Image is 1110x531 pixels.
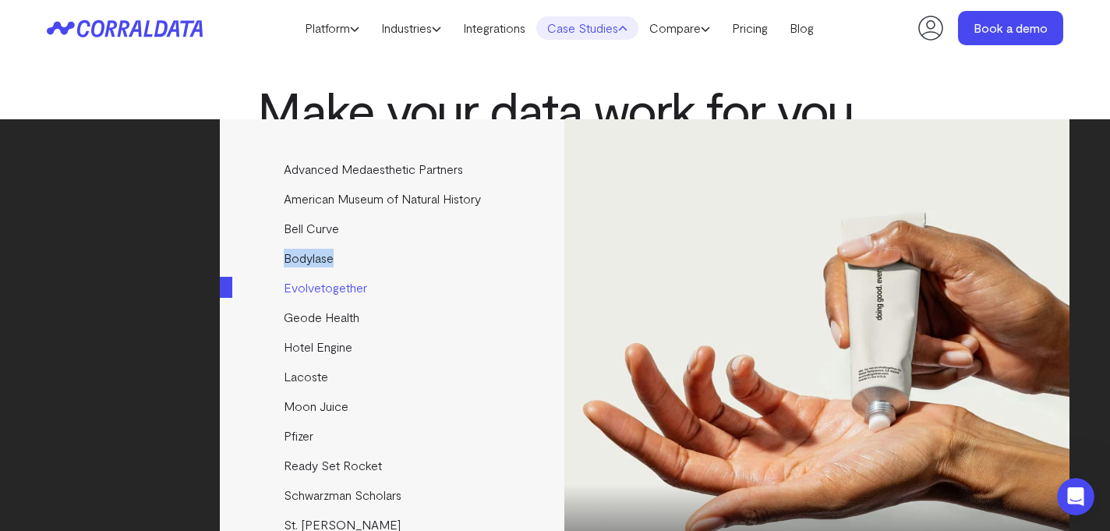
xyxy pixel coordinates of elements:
[958,11,1063,45] a: Book a demo
[220,184,567,214] a: American Museum of Natural History
[220,362,567,391] a: Lacoste
[779,16,825,40] a: Blog
[536,16,638,40] a: Case Studies
[220,451,567,480] a: Ready Set Rocket
[220,421,567,451] a: Pfizer
[220,480,567,510] a: Schwarzman Scholars
[220,391,567,421] a: Moon Juice
[452,16,536,40] a: Integrations
[220,332,567,362] a: Hotel Engine
[294,16,370,40] a: Platform
[220,303,567,332] a: Geode Health
[220,243,567,273] a: Bodylase
[1057,478,1094,515] iframe: Intercom live chat
[370,16,452,40] a: Industries
[721,16,779,40] a: Pricing
[220,273,567,303] a: Evolvetogether
[220,214,567,243] a: Bell Curve
[638,16,721,40] a: Compare
[220,154,567,184] a: Advanced Medaesthetic Partners
[237,81,873,137] h1: Make your data work for you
